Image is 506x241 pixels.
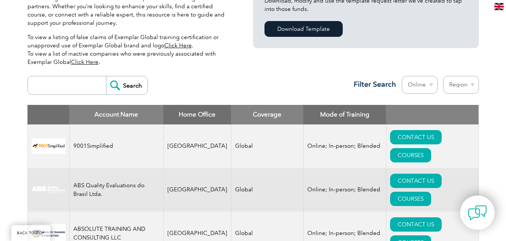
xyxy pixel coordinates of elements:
a: Click Here [164,42,192,49]
img: contact-chat.png [468,203,487,222]
th: Account Name: activate to sort column descending [69,105,163,124]
td: Online; In-person; Blended [303,124,386,168]
a: CONTACT US [390,130,442,144]
p: To view a listing of false claims of Exemplar Global training certification or unapproved use of ... [27,33,231,66]
a: CONTACT US [390,217,442,232]
a: BACK TO TOP [11,225,50,241]
a: CONTACT US [390,174,442,188]
th: Coverage: activate to sort column ascending [231,105,303,124]
td: Global [231,124,303,168]
td: Global [231,168,303,212]
td: ABS Quality Evaluations do Brasil Ltda. [69,168,163,212]
img: c92924ac-d9bc-ea11-a814-000d3a79823d-logo.jpg [32,186,65,194]
a: Download Template [264,21,343,37]
img: en [494,3,504,10]
th: Mode of Training: activate to sort column ascending [303,105,386,124]
th: Home Office: activate to sort column ascending [163,105,231,124]
input: Search [106,76,147,94]
a: COURSES [390,148,431,162]
td: [GEOGRAPHIC_DATA] [163,124,231,168]
td: 9001Simplified [69,124,163,168]
a: COURSES [390,192,431,206]
img: 37c9c059-616f-eb11-a812-002248153038-logo.png [32,138,65,154]
th: : activate to sort column ascending [386,105,479,124]
td: [GEOGRAPHIC_DATA] [163,168,231,212]
a: Click Here [71,59,99,65]
h3: Filter Search [349,80,396,89]
td: Online; In-person; Blended [303,168,386,212]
